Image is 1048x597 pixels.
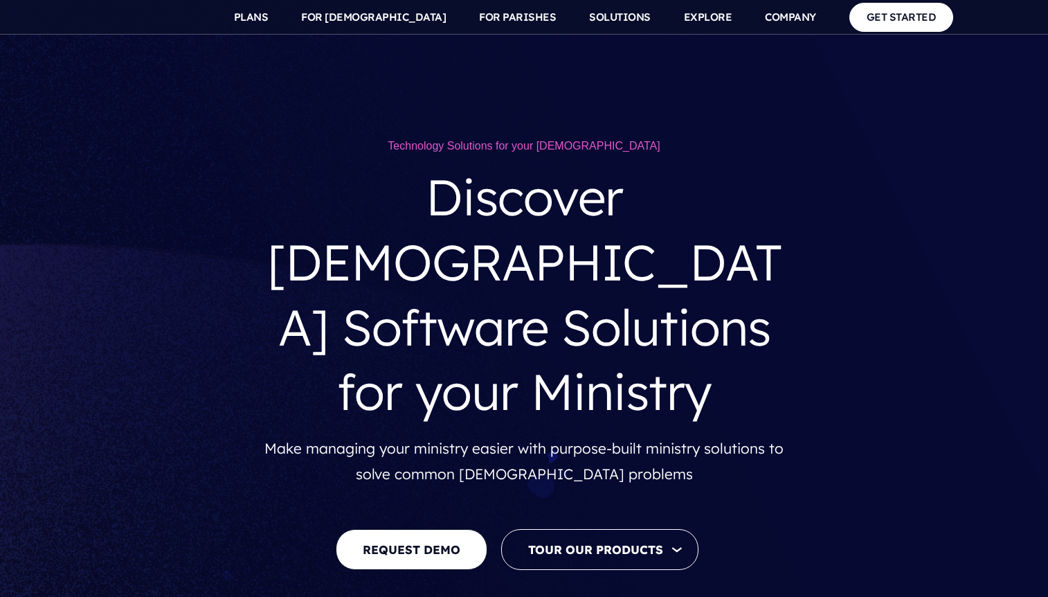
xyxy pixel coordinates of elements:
[501,529,698,570] button: Tour Our Products
[849,3,954,31] a: GET STARTED
[336,529,487,570] a: REQUEST DEMO
[264,139,784,154] h1: Technology Solutions for your [DEMOGRAPHIC_DATA]
[264,436,784,488] p: Make managing your ministry easier with purpose-built ministry solutions to solve common [DEMOGRA...
[264,154,784,435] h3: Discover [DEMOGRAPHIC_DATA] Software Solutions for your Ministry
